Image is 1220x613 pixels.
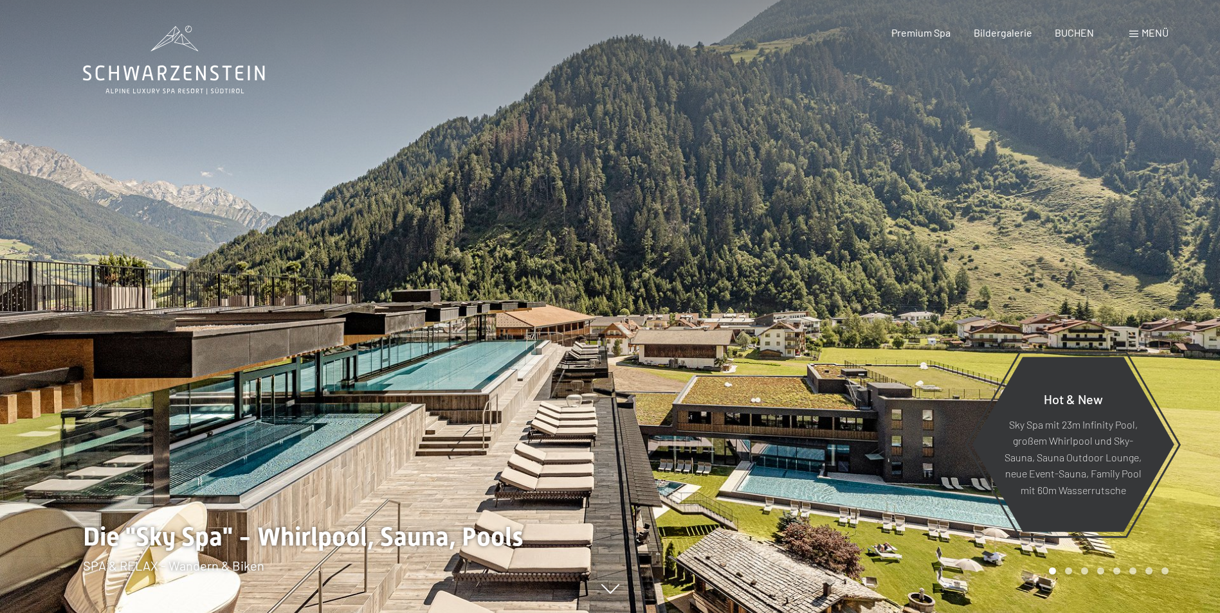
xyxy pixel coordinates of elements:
a: BUCHEN [1055,26,1094,39]
div: Carousel Page 1 (Current Slide) [1049,567,1056,574]
div: Carousel Page 6 [1129,567,1136,574]
div: Carousel Page 3 [1081,567,1088,574]
p: Sky Spa mit 23m Infinity Pool, großem Whirlpool und Sky-Sauna, Sauna Outdoor Lounge, neue Event-S... [1003,416,1143,498]
div: Carousel Page 2 [1065,567,1072,574]
a: Premium Spa [891,26,951,39]
a: Bildergalerie [974,26,1032,39]
a: Hot & New Sky Spa mit 23m Infinity Pool, großem Whirlpool und Sky-Sauna, Sauna Outdoor Lounge, ne... [971,356,1175,533]
span: Menü [1142,26,1169,39]
div: Carousel Page 7 [1145,567,1152,574]
div: Carousel Page 8 [1161,567,1169,574]
div: Carousel Page 4 [1097,567,1104,574]
span: Hot & New [1044,391,1103,406]
div: Carousel Pagination [1044,567,1169,574]
div: Carousel Page 5 [1113,567,1120,574]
